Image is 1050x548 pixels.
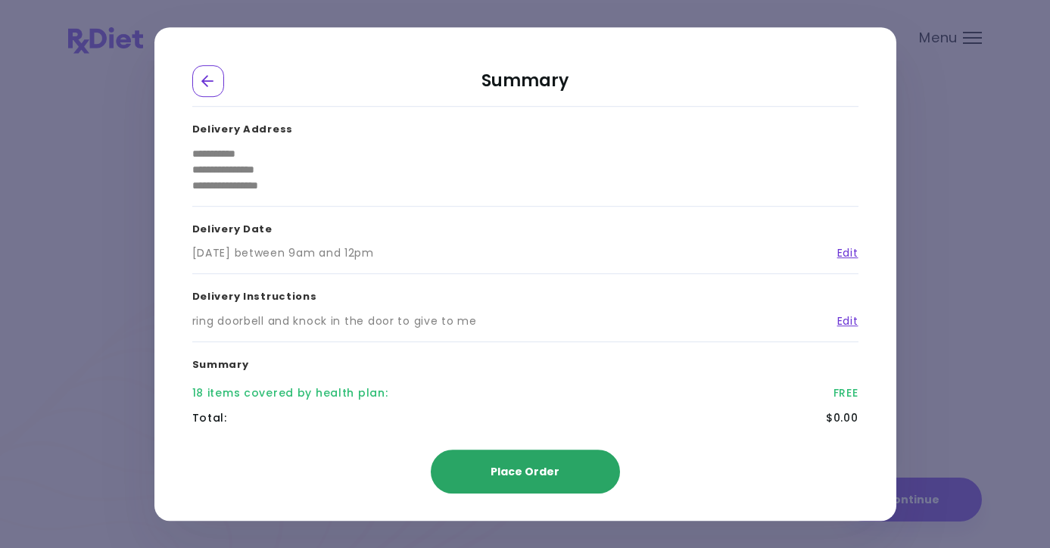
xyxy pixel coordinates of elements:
[192,107,858,146] h3: Delivery Address
[192,65,858,107] h2: Summary
[826,410,858,426] div: $0.00
[491,464,559,479] span: Place Order
[826,245,858,261] a: Edit
[826,313,858,329] a: Edit
[192,431,858,483] div: RxDiet service is free
[192,274,858,313] h3: Delivery Instructions
[192,313,477,329] div: ring doorbell and knock in the door to give to me
[192,342,858,381] h3: Summary
[192,65,224,97] div: Go Back
[431,450,620,494] button: Place Order
[192,385,388,401] div: 18 items covered by health plan :
[192,245,374,261] div: [DATE] between 9am and 12pm
[192,410,227,426] div: Total :
[833,385,858,401] div: FREE
[192,207,858,246] h3: Delivery Date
